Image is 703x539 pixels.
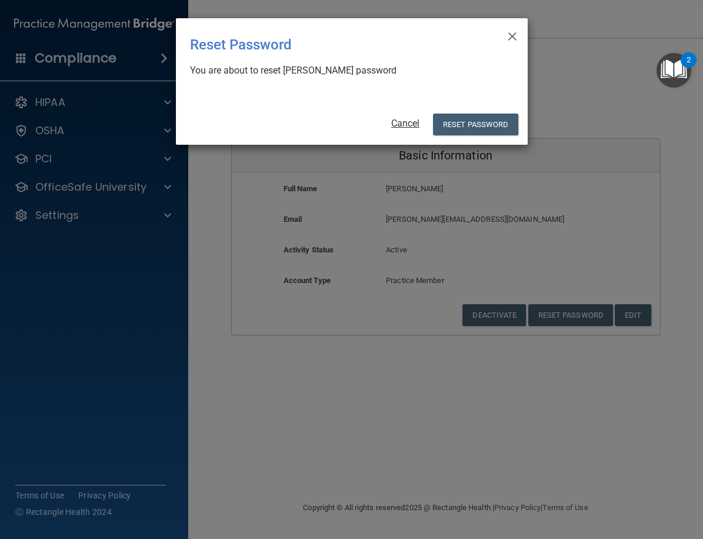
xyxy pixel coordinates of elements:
[657,53,691,88] button: Open Resource Center, 2 new notifications
[190,64,504,77] div: You are about to reset [PERSON_NAME] password
[391,118,419,129] a: Cancel
[507,23,518,46] span: ×
[433,114,518,135] button: Reset Password
[687,60,691,75] div: 2
[499,455,689,503] iframe: Drift Widget Chat Controller
[190,28,465,62] div: Reset Password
